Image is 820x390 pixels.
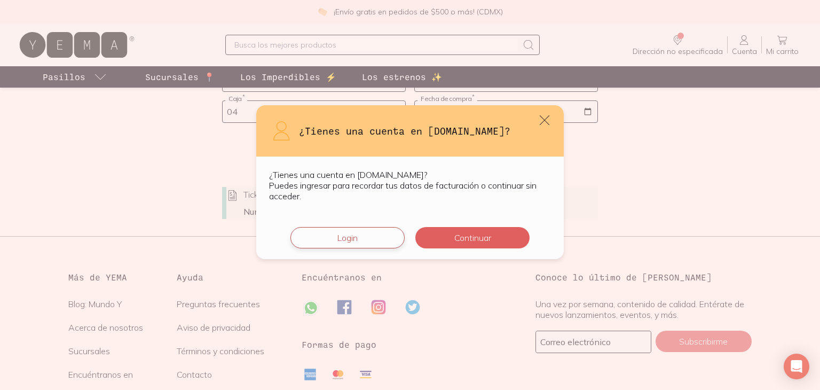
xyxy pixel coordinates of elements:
[256,105,564,259] div: default
[299,124,551,138] h3: ¿Tienes una cuenta en [DOMAIN_NAME]?
[269,169,551,201] p: ¿Tienes una cuenta en [DOMAIN_NAME]? Puedes ingresar para recordar tus datos de facturación o con...
[784,354,809,379] div: Open Intercom Messenger
[415,227,530,248] button: Continuar
[290,227,405,248] button: Login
